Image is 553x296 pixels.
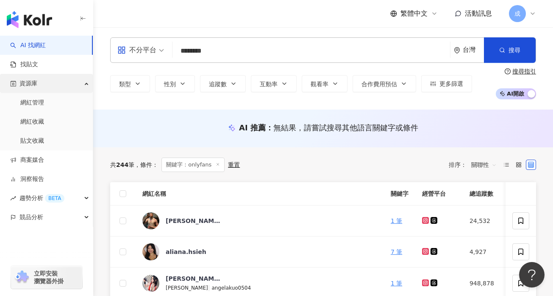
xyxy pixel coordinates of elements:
span: 類型 [119,81,131,87]
span: | [208,284,212,291]
div: [PERSON_NAME] [166,274,221,283]
span: 觀看率 [311,81,328,87]
span: 立即安裝 瀏覽器外掛 [34,270,64,285]
span: rise [10,195,16,201]
span: 關鍵字：onlyfans [161,158,225,172]
span: 活動訊息 [465,9,492,17]
button: 性別 [155,75,195,92]
a: 網紅管理 [20,99,44,107]
span: 條件 ： [134,161,158,168]
th: 關鍵字 [384,182,415,206]
a: 網紅收藏 [20,118,44,126]
div: [PERSON_NAME] 👦🏻 [166,217,221,225]
button: 類型 [110,75,150,92]
a: 洞察報告 [10,175,44,183]
a: 找貼文 [10,60,38,69]
th: 網紅名稱 [136,182,384,206]
button: 觀看率 [302,75,347,92]
a: chrome extension立即安裝 瀏覽器外掛 [11,266,82,289]
button: 更多篩選 [421,75,472,92]
div: 重置 [228,161,240,168]
span: 競品分析 [19,208,43,227]
span: 追蹤數 [209,81,227,87]
span: 繁體中文 [400,9,428,18]
a: 貼文收藏 [20,137,44,145]
button: 追蹤數 [200,75,246,92]
div: AI 推薦 ： [239,122,418,133]
a: KOL Avatar[PERSON_NAME][PERSON_NAME]|angelakuo0504 [142,274,377,292]
span: environment [454,47,460,54]
th: 總追蹤數 [463,182,506,206]
span: 更多篩選 [439,80,463,87]
span: appstore [117,46,126,54]
td: 4,927 [463,237,506,268]
span: 244 [116,161,128,168]
img: logo [7,11,52,28]
a: 7 筆 [391,248,402,255]
div: 排序： [449,158,501,172]
a: 商案媒合 [10,156,44,164]
span: 關聯性 [471,158,497,172]
iframe: Help Scout Beacon - Open [519,262,545,288]
span: 趨勢分析 [19,189,64,208]
span: 成 [514,9,520,18]
div: 搜尋指引 [512,68,536,75]
span: question-circle [505,68,511,74]
button: 互動率 [251,75,297,92]
span: 互動率 [260,81,278,87]
a: 1 筆 [391,280,402,287]
td: 24,532 [463,206,506,237]
span: 合作費用預估 [361,81,397,87]
button: 合作費用預估 [353,75,416,92]
a: KOL Avataraliana.hsieh [142,243,377,260]
span: 搜尋 [509,47,520,54]
span: [PERSON_NAME] [166,285,208,291]
span: 性別 [164,81,176,87]
span: 資源庫 [19,74,37,93]
th: 經營平台 [415,182,463,206]
img: chrome extension [14,271,30,284]
div: BETA [45,194,64,203]
span: angelakuo0504 [211,285,251,291]
a: searchAI 找網紅 [10,41,46,50]
div: 共 筆 [110,161,134,168]
a: KOL Avatar[PERSON_NAME] 👦🏻 [142,212,377,229]
div: 台灣 [463,46,484,54]
div: 不分平台 [117,43,156,57]
a: 1 筆 [391,217,402,224]
img: KOL Avatar [142,243,159,260]
img: KOL Avatar [142,212,159,229]
button: 搜尋 [484,37,536,63]
div: aliana.hsieh [166,248,206,256]
img: KOL Avatar [142,275,159,292]
span: 無結果，請嘗試搜尋其他語言關鍵字或條件 [273,123,418,132]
